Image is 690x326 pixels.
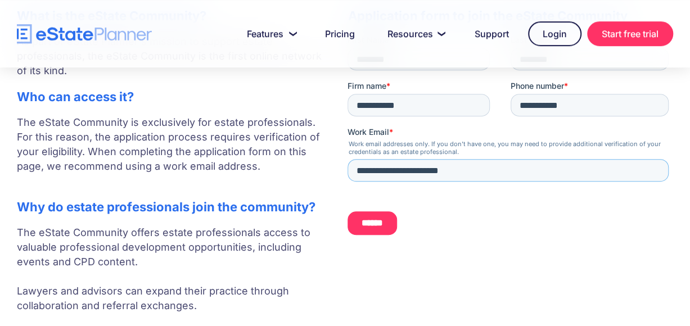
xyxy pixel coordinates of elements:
[17,115,325,188] p: The eState Community is exclusively for estate professionals. For this reason, the application pr...
[587,21,673,46] a: Start free trial
[312,22,368,45] a: Pricing
[528,21,581,46] a: Login
[17,24,152,44] a: home
[461,22,522,45] a: Support
[17,89,325,104] h2: Who can access it?
[374,22,456,45] a: Resources
[17,200,325,214] h2: Why do estate professionals join the community?
[348,34,673,243] iframe: Form 0
[233,22,306,45] a: Features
